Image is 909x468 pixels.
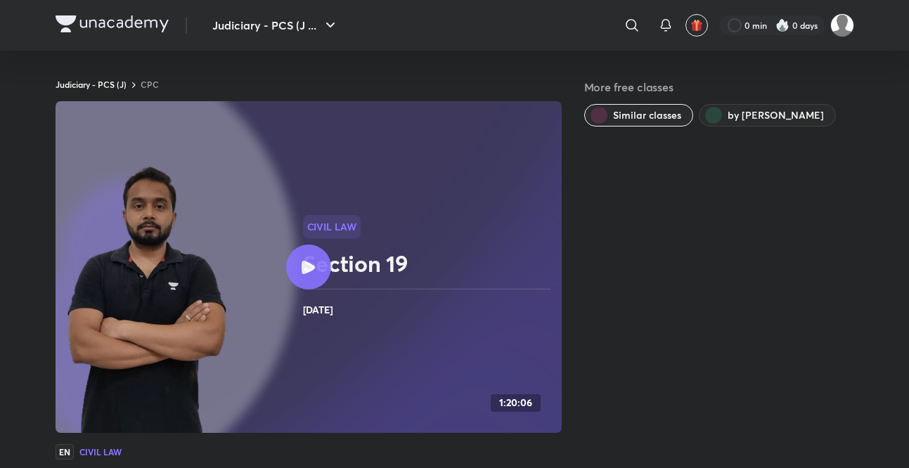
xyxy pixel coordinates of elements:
[303,301,556,319] h4: [DATE]
[830,13,854,37] img: Shivangee Singh
[79,448,122,456] h4: Civil Law
[690,19,703,32] img: avatar
[499,397,532,409] h4: 1:20:06
[56,444,74,460] span: EN
[685,14,708,37] button: avatar
[699,104,836,126] button: by Faizan Khan
[56,15,169,32] img: Company Logo
[56,79,127,90] a: Judiciary - PCS (J)
[775,18,789,32] img: streak
[584,104,693,126] button: Similar classes
[141,79,159,90] a: CPC
[204,11,347,39] button: Judiciary - PCS (J ...
[728,108,824,122] span: by Faizan Khan
[584,79,854,96] h5: More free classes
[303,249,556,278] h2: Section 19
[613,108,681,122] span: Similar classes
[56,15,169,36] a: Company Logo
